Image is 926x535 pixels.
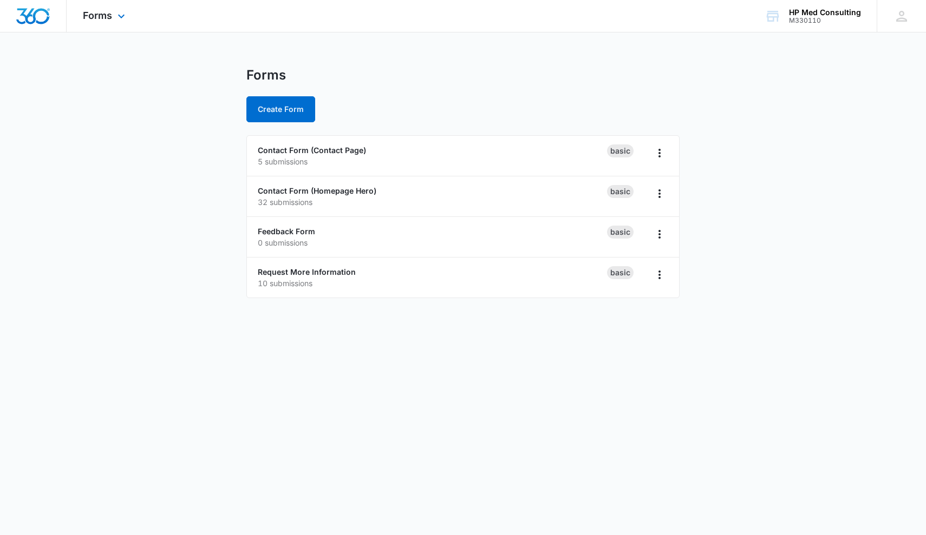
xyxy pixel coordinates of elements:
[789,8,861,17] div: account name
[607,226,634,239] div: Basic
[258,196,607,208] p: 32 submissions
[83,10,112,21] span: Forms
[258,267,356,276] a: Request More Information
[651,226,668,243] button: Overflow Menu
[258,227,315,236] a: Feedback Form
[651,144,668,162] button: Overflow Menu
[607,185,634,198] div: Basic
[789,17,861,24] div: account id
[258,278,607,289] p: 10 submissions
[607,266,634,279] div: Basic
[258,186,376,195] a: Contact Form (Homepage Hero)
[258,156,607,167] p: 5 submissions
[258,146,366,155] a: Contact Form (Contact Page)
[651,266,668,283] button: Overflow Menu
[607,144,634,157] div: Basic
[258,237,607,248] p: 0 submissions
[246,67,286,83] h1: Forms
[651,185,668,202] button: Overflow Menu
[246,96,315,122] button: Create Form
